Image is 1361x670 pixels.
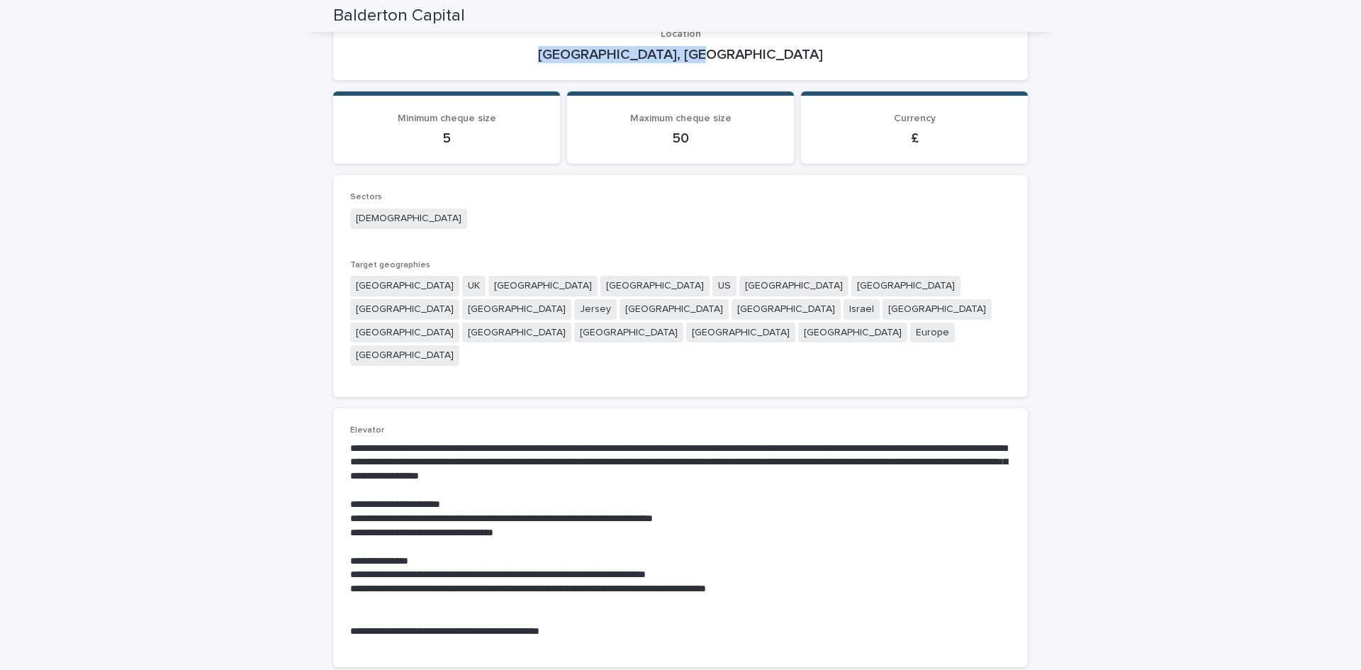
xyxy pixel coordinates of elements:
span: Europe [910,323,955,343]
span: Maximum cheque size [630,113,732,123]
span: Location [661,29,701,39]
span: Currency [894,113,936,123]
span: [GEOGRAPHIC_DATA] [350,276,459,296]
p: £ [818,130,1011,147]
p: 50 [584,130,777,147]
span: Target geographies [350,261,430,269]
span: [GEOGRAPHIC_DATA] [851,276,960,296]
span: Israel [844,299,880,320]
span: [GEOGRAPHIC_DATA] [462,299,571,320]
span: Sectors [350,193,382,201]
span: [GEOGRAPHIC_DATA] [686,323,795,343]
span: [GEOGRAPHIC_DATA] [620,299,729,320]
span: Elevator [350,426,384,435]
span: US [712,276,736,296]
span: [GEOGRAPHIC_DATA] [350,345,459,366]
span: [GEOGRAPHIC_DATA] [462,323,571,343]
span: [DEMOGRAPHIC_DATA] [350,208,467,229]
span: Minimum cheque size [398,113,496,123]
span: Jersey [574,299,617,320]
span: [GEOGRAPHIC_DATA] [600,276,710,296]
span: [GEOGRAPHIC_DATA] [350,299,459,320]
span: [GEOGRAPHIC_DATA] [488,276,598,296]
span: UK [462,276,486,296]
span: [GEOGRAPHIC_DATA] [798,323,907,343]
span: [GEOGRAPHIC_DATA] [574,323,683,343]
p: 5 [350,130,543,147]
span: [GEOGRAPHIC_DATA] [732,299,841,320]
span: [GEOGRAPHIC_DATA] [883,299,992,320]
span: [GEOGRAPHIC_DATA] [739,276,848,296]
span: [GEOGRAPHIC_DATA] [350,323,459,343]
p: [GEOGRAPHIC_DATA], [GEOGRAPHIC_DATA] [350,46,1011,63]
h2: Balderton Capital [333,6,465,26]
